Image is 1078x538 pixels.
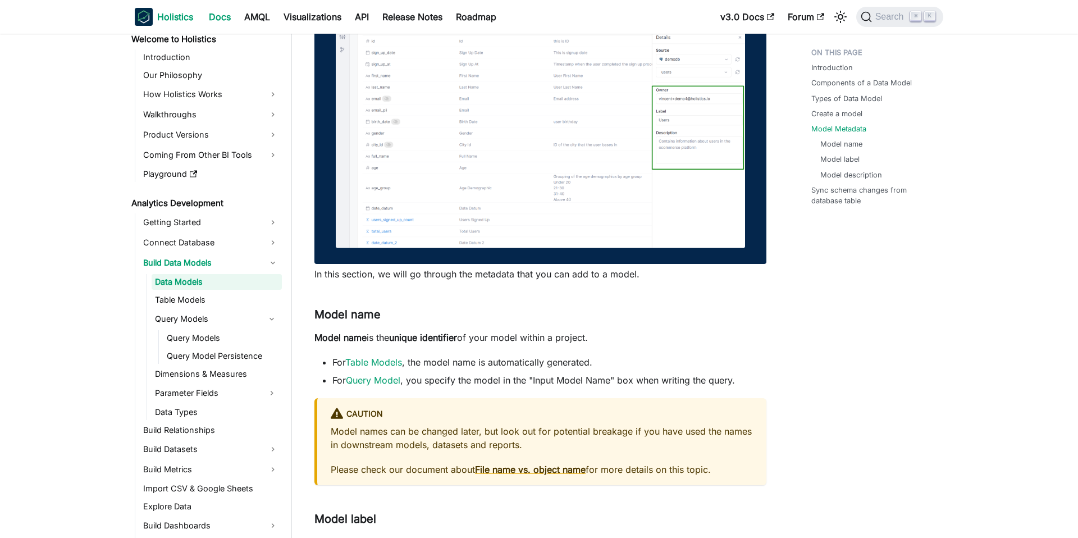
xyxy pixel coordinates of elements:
[140,49,282,65] a: Introduction
[140,126,282,144] a: Product Versions
[140,254,282,272] a: Build Data Models
[140,481,282,496] a: Import CSV & Google Sheets
[924,11,935,21] kbd: K
[475,464,586,475] a: File name vs. object name
[910,11,921,21] kbd: ⌘
[331,407,753,422] div: caution
[314,331,766,344] p: is the of your model within a project.
[262,384,282,402] button: Expand sidebar category 'Parameter Fields'
[135,8,153,26] img: Holistics
[152,274,282,290] a: Data Models
[135,8,193,26] a: HolisticsHolistics
[140,106,282,124] a: Walkthroughs
[376,8,449,26] a: Release Notes
[140,461,282,478] a: Build Metrics
[163,330,282,346] a: Query Models
[152,292,282,308] a: Table Models
[314,512,766,526] h3: Model label
[152,310,262,328] a: Query Models
[832,8,849,26] button: Switch between dark and light mode (currently light mode)
[856,7,943,27] button: Search (Command+K)
[332,355,766,369] li: For , the model name is automatically generated.
[140,517,282,535] a: Build Dashboards
[152,384,262,402] a: Parameter Fields
[820,139,862,149] a: Model name
[811,93,882,104] a: Types of Data Model
[811,62,853,73] a: Introduction
[811,124,866,134] a: Model Metadata
[140,166,282,182] a: Playground
[811,185,937,206] a: Sync schema changes from database table
[140,499,282,514] a: Explore Data
[331,463,753,476] p: Please check our document about for more details on this topic.
[140,213,282,231] a: Getting Started
[348,8,376,26] a: API
[314,308,766,322] h3: Model name
[811,77,912,88] a: Components of a Data Model
[128,195,282,211] a: Analytics Development
[331,425,753,452] p: Model names can be changed later, but look out for potential breakage if you have used the names ...
[152,366,282,382] a: Dimensions & Measures
[820,154,860,165] a: Model label
[140,67,282,83] a: Our Philosophy
[346,375,400,386] a: Query Model
[332,373,766,387] li: For , you specify the model in the "Input Model Name" box when writing the query.
[811,108,862,119] a: Create a model
[389,332,457,343] strong: unique identifier
[140,85,282,103] a: How Holistics Works
[140,146,282,164] a: Coming From Other BI Tools
[314,267,766,281] p: In this section, we will go through the metadata that you can add to a model.
[345,357,402,368] a: Table Models
[157,10,193,24] b: Holistics
[277,8,348,26] a: Visualizations
[872,12,911,22] span: Search
[163,348,282,364] a: Query Model Persistence
[152,404,282,420] a: Data Types
[820,170,882,180] a: Model description
[314,332,367,343] strong: Model name
[140,422,282,438] a: Build Relationships
[140,234,282,252] a: Connect Database
[140,440,282,458] a: Build Datasets
[262,310,282,328] button: Collapse sidebar category 'Query Models'
[449,8,503,26] a: Roadmap
[714,8,781,26] a: v3.0 Docs
[128,31,282,47] a: Welcome to Holistics
[202,8,237,26] a: Docs
[781,8,831,26] a: Forum
[237,8,277,26] a: AMQL
[124,34,292,538] nav: Docs sidebar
